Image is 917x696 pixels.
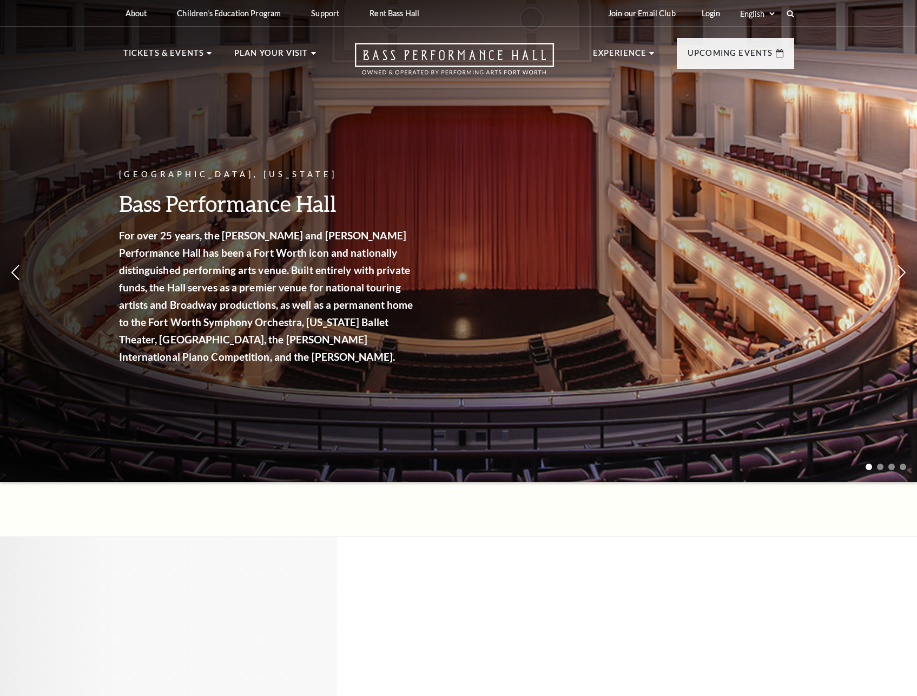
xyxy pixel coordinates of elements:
[234,47,308,66] p: Plan Your Visit
[177,9,281,18] p: Children's Education Program
[370,9,419,18] p: Rent Bass Hall
[311,9,339,18] p: Support
[123,47,204,66] p: Tickets & Events
[119,190,417,217] h3: Bass Performance Hall
[738,9,776,19] select: Select:
[119,229,413,363] strong: For over 25 years, the [PERSON_NAME] and [PERSON_NAME] Performance Hall has been a Fort Worth ico...
[593,47,647,66] p: Experience
[119,168,417,181] p: [GEOGRAPHIC_DATA], [US_STATE]
[126,9,147,18] p: About
[688,47,773,66] p: Upcoming Events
